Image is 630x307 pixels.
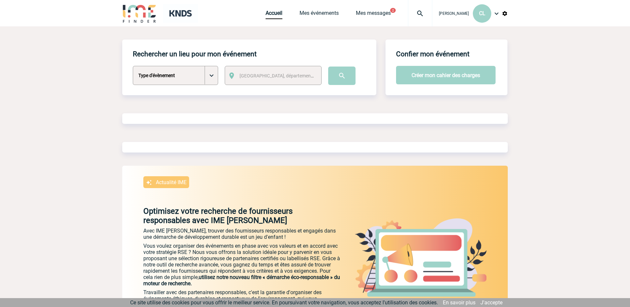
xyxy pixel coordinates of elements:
a: En savoir plus [443,299,475,306]
h4: Confier mon événement [396,50,470,58]
span: CL [479,10,485,16]
a: Mes messages [356,10,391,19]
span: [GEOGRAPHIC_DATA], département, région... [240,73,331,78]
a: Mes événements [300,10,339,19]
span: Ce site utilise des cookies pour vous offrir le meilleur service. En poursuivant votre navigation... [130,299,438,306]
a: Accueil [266,10,282,19]
button: Créer mon cahier des charges [396,66,496,84]
img: actu.png [355,218,487,297]
button: 2 [390,8,396,13]
p: Vous voulez organiser des événements en phase avec vos valeurs et en accord avec votre stratégie ... [143,243,341,287]
span: utilisez notre nouveau filtre « démarche éco-responsable » du moteur de recherche. [143,274,340,287]
h4: Rechercher un lieu pour mon événement [133,50,257,58]
p: Actualité IME [156,179,186,185]
input: Submit [328,67,356,85]
p: Optimisez votre recherche de fournisseurs responsables avec IME [PERSON_NAME] [122,207,341,225]
p: Avec IME [PERSON_NAME], trouver des fournisseurs responsables et engagés dans une démarche de dév... [143,228,341,240]
img: IME-Finder [122,4,157,23]
a: J'accepte [480,299,502,306]
span: [PERSON_NAME] [439,11,469,16]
